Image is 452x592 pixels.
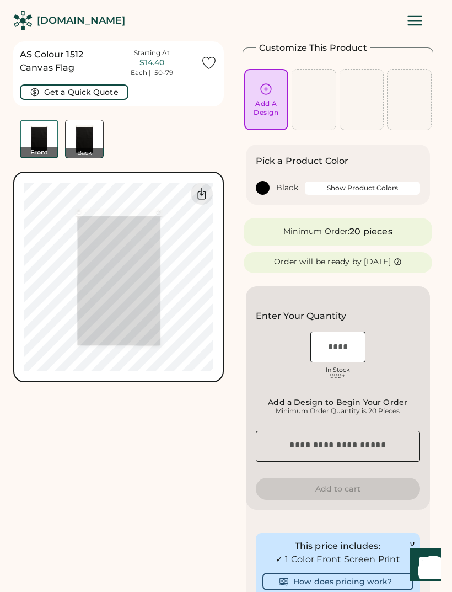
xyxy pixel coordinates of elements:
[310,367,365,379] div: In Stock 999+
[191,183,213,205] div: Download Front Mockup
[364,257,391,268] div: [DATE]
[66,120,103,158] img: AS Colour 1512 Black Back Thumbnail
[256,310,347,323] h2: Enter Your Quantity
[254,99,278,117] div: Add A Design
[262,540,414,553] div: This price includes:
[20,84,128,100] button: Get a Quick Quote
[400,542,447,590] iframe: Front Chat
[349,225,392,238] div: 20 pieces
[276,183,298,194] div: Black
[256,478,421,500] button: Add to cart
[259,407,417,415] div: Minimum Order Quantity is 20 Pieces
[65,148,104,158] div: Back
[256,154,349,168] h2: Pick a Product Color
[134,49,170,57] div: Starting At
[305,182,420,195] button: Show Product Colors
[259,41,367,55] h2: Customize This Product
[262,573,414,590] button: How does pricing work?
[20,147,58,158] div: Front
[259,398,417,407] div: Add a Design to Begin Your Order
[274,257,362,268] div: Order will be ready by
[104,57,200,68] div: $14.40
[13,11,33,30] img: Rendered Logo - Screens
[37,14,125,28] div: [DOMAIN_NAME]
[283,226,350,237] div: Minimum Order:
[131,68,173,77] div: Each | 50-79
[262,553,414,566] div: ✓ 1 Color Front Screen Print
[21,121,57,157] img: AS Colour 1512 Black Front Thumbnail
[20,48,104,74] h1: AS Colour 1512 Canvas Flag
